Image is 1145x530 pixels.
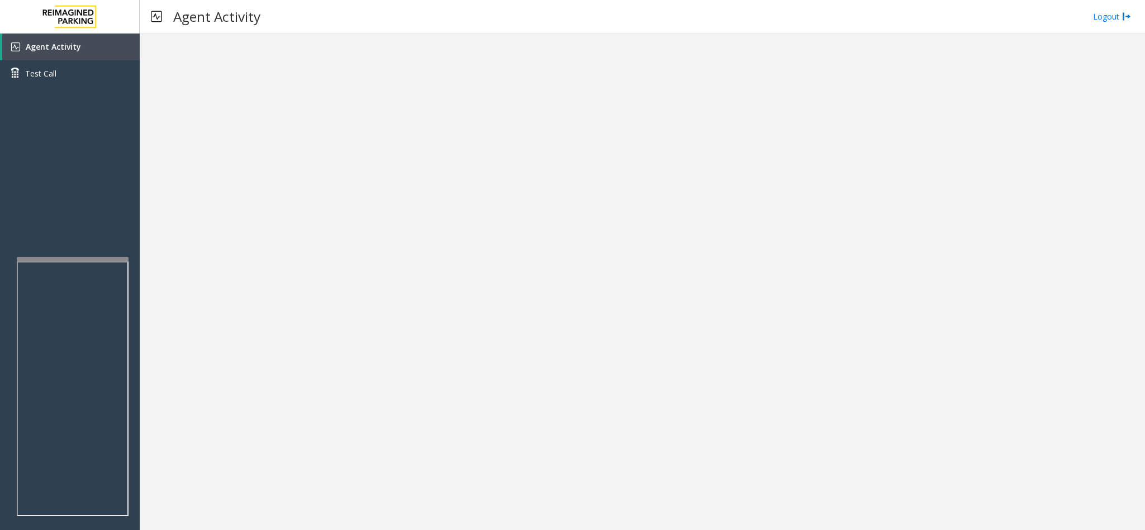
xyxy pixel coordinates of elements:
a: Agent Activity [2,34,140,60]
h3: Agent Activity [168,3,266,30]
img: pageIcon [151,3,162,30]
span: Test Call [25,68,56,79]
img: logout [1122,11,1131,22]
span: Agent Activity [26,41,81,52]
img: 'icon' [11,42,20,51]
a: Logout [1093,11,1131,22]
